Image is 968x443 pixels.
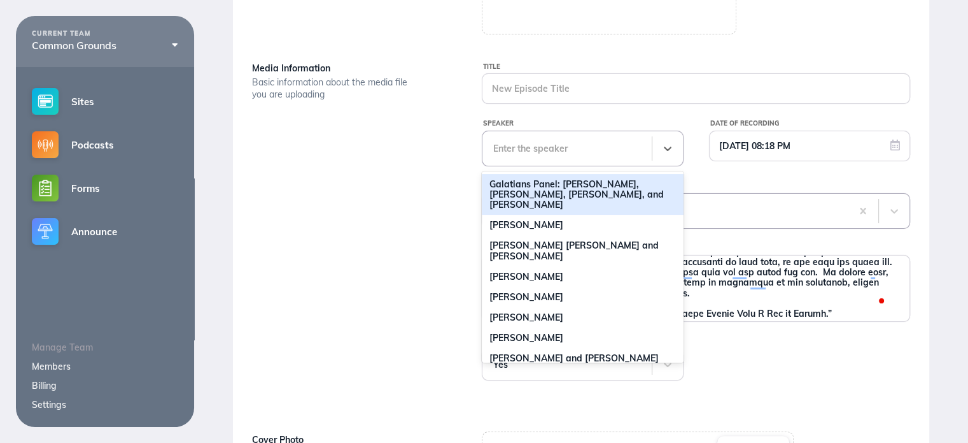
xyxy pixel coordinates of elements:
[32,175,59,201] img: forms-small@2x.png
[32,30,178,38] div: CURRENT TEAM
[482,74,909,103] input: New Episode Title
[483,117,683,131] div: Speaker
[32,361,71,372] a: Members
[32,88,59,115] img: sites-small@2x.png
[16,123,194,166] a: Podcasts
[710,117,910,131] div: Date of Recording
[252,60,450,76] div: Media Information
[482,307,683,328] div: [PERSON_NAME]
[32,40,178,51] div: Common Grounds
[483,242,910,256] div: Description
[482,174,683,215] div: Galatians Panel: [PERSON_NAME], [PERSON_NAME], [PERSON_NAME], and [PERSON_NAME]
[482,266,683,287] div: [PERSON_NAME]
[483,60,910,74] div: Title
[32,399,66,410] a: Settings
[16,210,194,253] a: Announce
[482,235,683,266] div: [PERSON_NAME] [PERSON_NAME] and [PERSON_NAME]
[16,166,194,210] a: Forms
[483,179,910,193] div: Series
[493,359,640,370] div: Yes
[252,76,411,101] div: Basic information about the media file you are uploading
[493,143,496,154] input: SpeakerEnter the speakerGalatians Panel: [PERSON_NAME], [PERSON_NAME], [PERSON_NAME], and [PERSON...
[32,342,93,353] span: Manage Team
[482,287,683,307] div: [PERSON_NAME]
[482,328,683,348] div: [PERSON_NAME]
[32,380,57,391] a: Billing
[482,348,683,368] div: [PERSON_NAME] and [PERSON_NAME]
[32,131,59,158] img: podcasts-small@2x.png
[16,80,194,123] a: Sites
[482,215,683,235] div: [PERSON_NAME]
[482,256,909,319] textarea: To enrich screen reader interactions, please activate Accessibility in Grammarly extension settings
[32,218,59,245] img: announce-small@2x.png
